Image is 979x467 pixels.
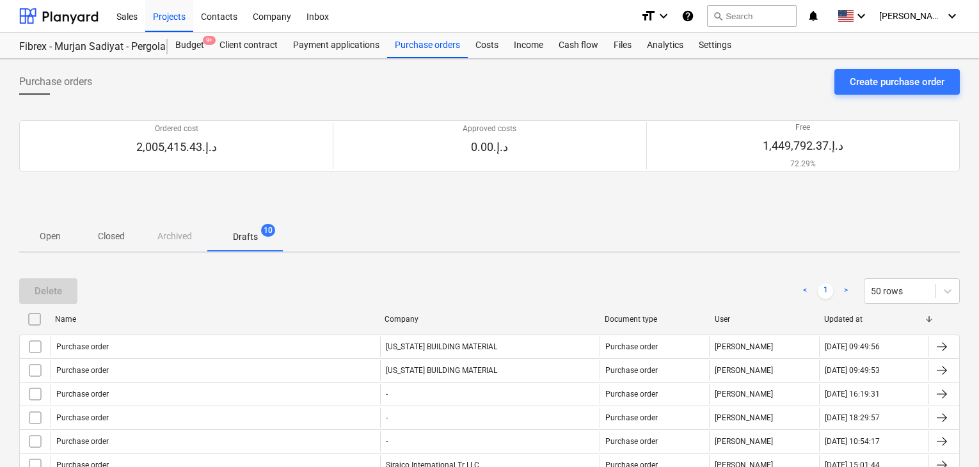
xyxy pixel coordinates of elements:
[386,437,388,446] div: -
[56,366,109,375] div: Purchase order
[386,413,388,422] div: -
[825,342,880,351] div: [DATE] 09:49:56
[468,33,506,58] a: Costs
[709,384,819,404] div: [PERSON_NAME]
[386,390,388,399] div: -
[825,390,880,399] div: [DATE] 16:19:31
[707,5,797,27] button: Search
[380,336,600,357] div: [US_STATE] BUILDING MATERIAL
[56,437,109,446] div: Purchase order
[605,366,658,375] div: Purchase order
[261,224,275,237] span: 10
[285,33,387,58] a: Payment applications
[824,315,924,324] div: Updated at
[797,283,813,299] a: Previous page
[551,33,606,58] a: Cash flow
[605,437,658,446] div: Purchase order
[834,69,960,95] button: Create purchase order
[212,33,285,58] a: Client contract
[506,33,551,58] a: Income
[56,413,109,422] div: Purchase order
[818,283,833,299] a: Page 1 is your current page
[136,139,217,155] p: 2,005,415.43د.إ.‏
[709,431,819,452] div: [PERSON_NAME]
[807,8,820,24] i: notifications
[606,33,639,58] a: Files
[233,230,258,244] p: Drafts
[691,33,739,58] a: Settings
[709,408,819,428] div: [PERSON_NAME]
[763,159,843,170] p: 72.29%
[944,8,960,24] i: keyboard_arrow_down
[879,11,943,21] span: [PERSON_NAME]
[56,342,109,351] div: Purchase order
[387,33,468,58] a: Purchase orders
[639,33,691,58] a: Analytics
[713,11,723,21] span: search
[605,390,658,399] div: Purchase order
[380,360,600,381] div: [US_STATE] BUILDING MATERIAL
[854,8,869,24] i: keyboard_arrow_down
[825,413,880,422] div: [DATE] 18:29:57
[168,33,212,58] a: Budget9+
[605,342,658,351] div: Purchase order
[605,413,658,422] div: Purchase order
[915,406,979,467] iframe: Chat Widget
[709,360,819,381] div: [PERSON_NAME]
[35,230,65,243] p: Open
[463,139,516,155] p: 0.00د.إ.‏
[463,123,516,134] p: Approved costs
[656,8,671,24] i: keyboard_arrow_down
[168,33,212,58] div: Budget
[19,74,92,90] span: Purchase orders
[763,138,843,154] p: 1,449,792.37د.إ.‏
[19,40,152,54] div: Fibrex - Murjan Sadiyat - Pergola & Canopies
[641,8,656,24] i: format_size
[55,315,374,324] div: Name
[681,8,694,24] i: Knowledge base
[763,122,843,133] p: Free
[605,315,704,324] div: Document type
[96,230,127,243] p: Closed
[825,437,880,446] div: [DATE] 10:54:17
[203,36,216,45] span: 9+
[850,74,944,90] div: Create purchase order
[715,315,815,324] div: User
[825,366,880,375] div: [DATE] 09:49:53
[136,123,217,134] p: Ordered cost
[709,336,819,357] div: [PERSON_NAME]
[838,283,854,299] a: Next page
[56,390,109,399] div: Purchase order
[385,315,594,324] div: Company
